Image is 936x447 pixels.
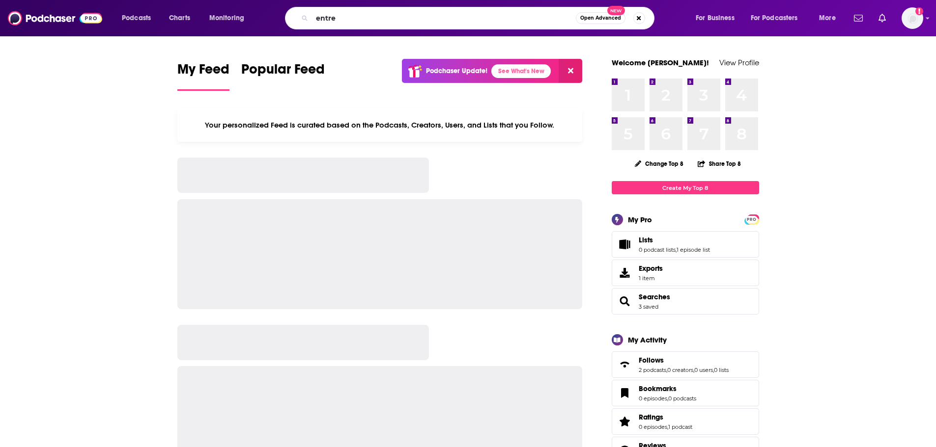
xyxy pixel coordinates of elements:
span: , [693,367,694,373]
svg: Add a profile image [915,7,923,15]
a: Follows [639,356,729,365]
span: Charts [169,11,190,25]
a: 0 episodes [639,395,667,402]
a: 0 lists [714,367,729,373]
a: Ratings [615,415,635,428]
a: Follows [615,358,635,371]
span: Logged in as Ashley_Beenen [902,7,923,29]
a: Ratings [639,413,692,421]
button: Change Top 8 [629,158,690,170]
span: For Podcasters [751,11,798,25]
span: Monitoring [209,11,244,25]
a: Charts [163,10,196,26]
span: Ratings [639,413,663,421]
input: Search podcasts, credits, & more... [312,10,576,26]
button: open menu [689,10,747,26]
span: , [713,367,714,373]
button: open menu [812,10,848,26]
span: More [819,11,836,25]
a: 0 podcasts [668,395,696,402]
span: , [666,367,667,373]
span: , [667,423,668,430]
a: 0 podcast lists [639,246,676,253]
span: Follows [639,356,664,365]
a: My Feed [177,61,229,91]
a: Searches [639,292,670,301]
a: 1 episode list [677,246,710,253]
a: 0 episodes [639,423,667,430]
div: Search podcasts, credits, & more... [294,7,664,29]
a: 0 creators [667,367,693,373]
button: open menu [744,10,812,26]
span: Follows [612,351,759,378]
div: Your personalized Feed is curated based on the Podcasts, Creators, Users, and Lists that you Follow. [177,108,583,142]
a: Show notifications dropdown [875,10,890,26]
span: Popular Feed [241,61,325,83]
a: Bookmarks [615,386,635,400]
a: Popular Feed [241,61,325,91]
span: Ratings [612,408,759,435]
button: open menu [115,10,164,26]
img: Podchaser - Follow, Share and Rate Podcasts [8,9,102,27]
span: Searches [612,288,759,315]
a: Lists [615,237,635,251]
span: , [676,246,677,253]
span: Podcasts [122,11,151,25]
a: 2 podcasts [639,367,666,373]
a: PRO [746,215,758,223]
a: Bookmarks [639,384,696,393]
div: My Pro [628,215,652,224]
button: Share Top 8 [697,154,741,173]
p: Podchaser Update! [426,67,487,75]
span: 1 item [639,275,663,282]
div: My Activity [628,335,667,344]
span: Exports [639,264,663,273]
a: See What's New [491,64,551,78]
button: open menu [202,10,257,26]
span: Lists [612,231,759,258]
img: User Profile [902,7,923,29]
button: Show profile menu [902,7,923,29]
span: My Feed [177,61,229,83]
span: Lists [639,236,653,244]
a: 1 podcast [668,423,692,430]
a: Lists [639,236,710,244]
span: Open Advanced [580,16,621,21]
span: Bookmarks [612,380,759,406]
a: Show notifications dropdown [850,10,867,26]
a: Welcome [PERSON_NAME]! [612,58,709,67]
a: Exports [612,260,759,286]
span: For Business [696,11,735,25]
a: 3 saved [639,303,658,310]
a: 0 users [694,367,713,373]
span: Bookmarks [639,384,677,393]
span: Exports [615,266,635,280]
span: , [667,395,668,402]
span: PRO [746,216,758,223]
a: Create My Top 8 [612,181,759,194]
button: Open AdvancedNew [576,12,625,24]
a: View Profile [719,58,759,67]
a: Searches [615,294,635,308]
span: New [607,6,625,15]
